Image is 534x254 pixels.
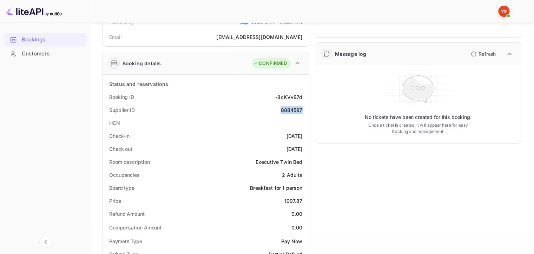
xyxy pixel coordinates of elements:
[335,50,367,58] div: Message log
[275,93,302,101] div: -8cKVvB7d
[109,158,150,166] div: Room description
[284,197,302,205] div: 1097.87
[22,36,83,44] div: Bookings
[282,171,302,179] div: 2 Adults
[281,238,302,245] div: Pay Now
[109,93,134,101] div: Booking ID
[109,184,134,192] div: Board type
[4,33,87,47] div: Bookings
[109,224,161,231] div: Compensation Amount
[286,145,303,153] div: [DATE]
[281,106,302,114] div: 8884597
[250,184,302,192] div: Breakfast for 1 person
[109,145,132,153] div: Check out
[363,122,473,135] p: Once a ticket is created, it will appear here for easy tracking and management.
[365,114,472,121] p: No tickets have been created for this booking.
[109,171,140,179] div: Occupancies
[109,119,120,127] div: HCN
[109,197,121,205] div: Price
[123,60,161,67] div: Booking details
[39,236,52,248] button: Collapse navigation
[467,48,499,60] button: Refresh
[256,158,303,166] div: Executive Twin Bed
[109,132,130,140] div: Check-in
[291,210,303,218] div: 0.00
[109,106,135,114] div: Supplier ID
[6,6,62,17] img: LiteAPI logo
[4,47,87,60] a: Customers
[22,50,83,58] div: Customers
[4,47,87,61] div: Customers
[498,6,509,17] img: Yandex Support
[479,50,496,58] p: Refresh
[109,210,145,218] div: Refund Amount
[216,33,302,41] div: [EMAIL_ADDRESS][DOMAIN_NAME]
[109,80,168,88] div: Status and reservations
[291,224,303,231] div: 0.00
[109,238,142,245] div: Payment Type
[286,132,303,140] div: [DATE]
[253,60,287,67] div: CONFIRMED
[4,33,87,46] a: Bookings
[109,33,121,41] div: Email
